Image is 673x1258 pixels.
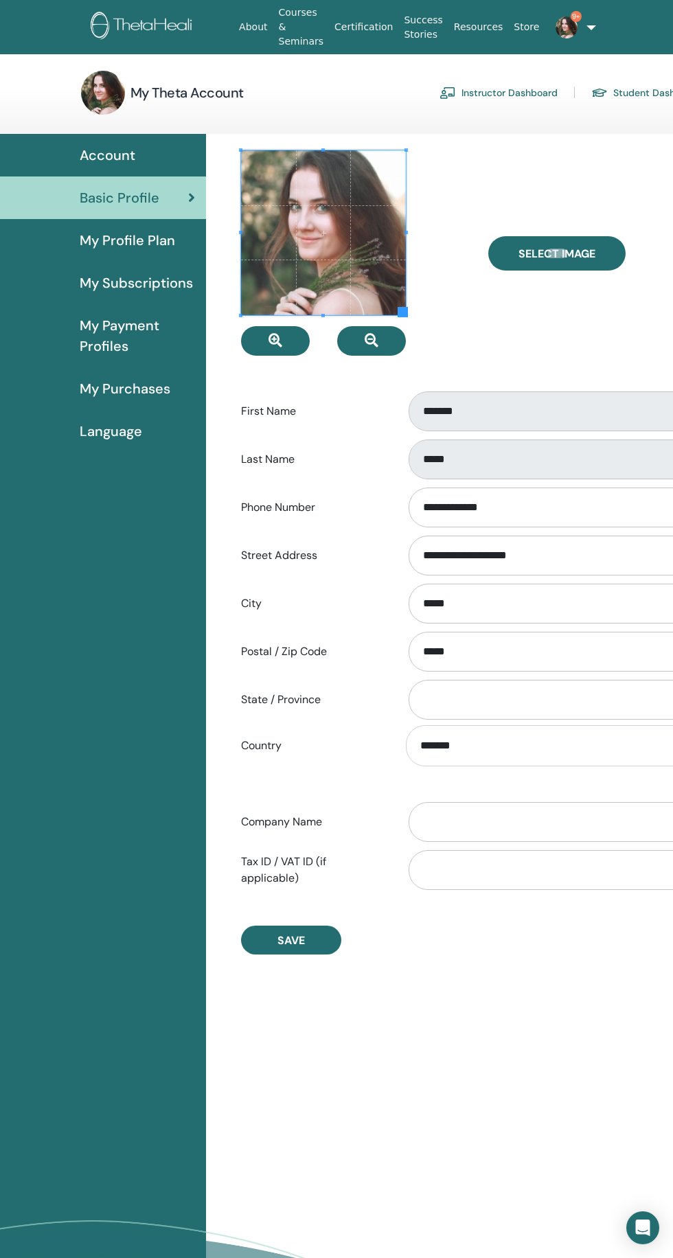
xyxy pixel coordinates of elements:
span: Save [277,933,305,948]
img: default.jpg [556,16,578,38]
span: 9+ [571,11,582,22]
label: Phone Number [231,494,396,521]
label: Country [231,733,396,759]
img: chalkboard-teacher.svg [440,87,456,99]
label: Postal / Zip Code [231,639,396,665]
label: Company Name [231,809,396,835]
h3: My Theta Account [130,83,243,102]
input: Select Image [548,249,566,258]
button: Save [241,926,341,954]
span: My Purchases [80,378,170,399]
span: Account [80,145,135,165]
span: Language [80,421,142,442]
a: Success Stories [398,8,448,47]
span: My Profile Plan [80,230,175,251]
span: Select Image [518,247,595,261]
img: graduation-cap.svg [591,87,608,99]
a: Store [508,14,545,40]
a: Certification [329,14,398,40]
a: Instructor Dashboard [440,82,558,104]
span: My Subscriptions [80,273,193,293]
img: default.jpg [81,71,125,115]
a: 9+ [545,5,579,49]
a: Resources [448,14,509,40]
span: My Payment Profiles [80,315,195,356]
div: Open Intercom Messenger [626,1211,659,1244]
img: logo.png [91,12,220,43]
span: Basic Profile [80,187,159,208]
a: About [233,14,273,40]
label: First Name [231,398,396,424]
label: State / Province [231,687,396,713]
label: Tax ID / VAT ID (if applicable) [231,849,396,891]
label: Last Name [231,446,396,472]
label: City [231,591,396,617]
label: Street Address [231,542,396,569]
